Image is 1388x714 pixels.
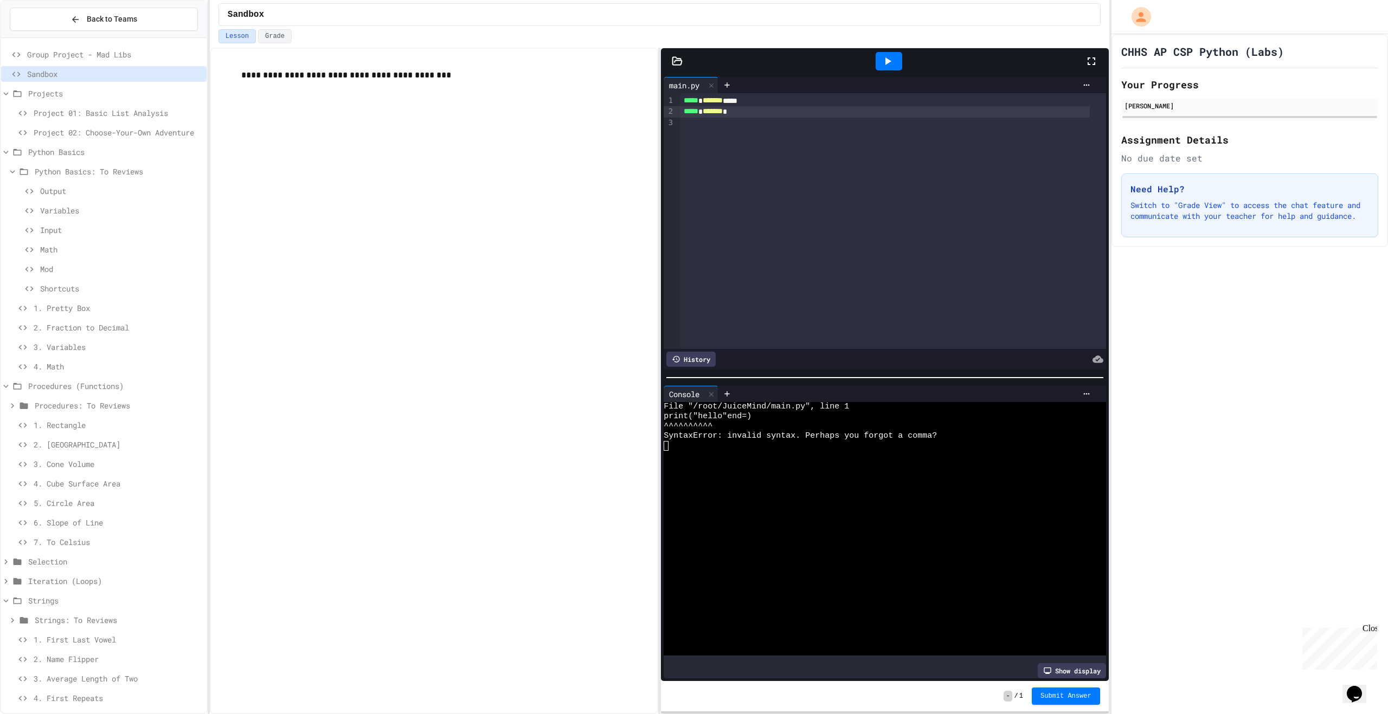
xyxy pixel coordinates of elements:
[1040,692,1091,700] span: Submit Answer
[664,106,674,117] div: 2
[34,478,202,489] span: 4. Cube Surface Area
[258,29,292,43] button: Grade
[664,388,705,400] div: Console
[664,402,849,412] span: File "/root/JuiceMind/main.py", line 1
[666,352,716,367] div: History
[1342,671,1377,703] iframe: chat widget
[34,322,202,333] span: 2. Fraction to Decimal
[1121,132,1378,147] h2: Assignment Details
[34,302,202,314] span: 1. Pretty Box
[34,634,202,645] span: 1. First Last Vowel
[1121,44,1284,59] h1: CHHS AP CSP Python (Labs)
[40,263,202,275] span: Mod
[1004,691,1012,702] span: -
[40,283,202,294] span: Shortcuts
[27,68,202,80] span: Sandbox
[34,458,202,470] span: 3. Cone Volume
[34,497,202,509] span: 5. Circle Area
[87,14,137,25] span: Back to Teams
[34,107,202,119] span: Project 01: Basic List Analysis
[34,536,202,548] span: 7. To Celsius
[4,4,75,69] div: Chat with us now!Close
[664,431,937,441] span: SyntaxError: invalid syntax. Perhaps you forgot a comma?
[35,400,202,411] span: Procedures: To Reviews
[664,77,718,93] div: main.py
[1038,663,1106,678] div: Show display
[1121,77,1378,92] h2: Your Progress
[219,29,256,43] button: Lesson
[1014,692,1018,700] span: /
[664,386,718,402] div: Console
[34,673,202,684] span: 3. Average Length of Two
[1121,152,1378,165] div: No due date set
[34,419,202,431] span: 1. Rectangle
[34,439,202,450] span: 2. [GEOGRAPHIC_DATA]
[34,653,202,665] span: 2. Name Flipper
[40,185,202,197] span: Output
[1130,183,1369,196] h3: Need Help?
[34,361,202,372] span: 4. Math
[28,380,202,392] span: Procedures (Functions)
[40,244,202,255] span: Math
[664,118,674,128] div: 3
[34,692,202,704] span: 4. First Repeats
[1019,692,1023,700] span: 1
[34,341,202,353] span: 3. Variables
[34,127,202,138] span: Project 02: Choose-Your-Own Adventure
[664,95,674,106] div: 1
[1130,200,1369,222] p: Switch to "Grade View" to access the chat feature and communicate with your teacher for help and ...
[35,166,202,177] span: Python Basics: To Reviews
[1124,101,1375,111] div: [PERSON_NAME]
[10,8,198,31] button: Back to Teams
[28,146,202,158] span: Python Basics
[1298,624,1377,670] iframe: chat widget
[1120,4,1154,29] div: My Account
[28,575,202,587] span: Iteration (Loops)
[228,8,264,21] span: Sandbox
[40,205,202,216] span: Variables
[1032,687,1100,705] button: Submit Answer
[40,224,202,236] span: Input
[28,88,202,99] span: Projects
[664,421,712,431] span: ^^^^^^^^^^
[35,614,202,626] span: Strings: To Reviews
[664,412,751,421] span: print("hello"end=)
[664,80,705,91] div: main.py
[27,49,202,60] span: Group Project - Mad Libs
[34,517,202,528] span: 6. Slope of Line
[28,556,202,567] span: Selection
[28,595,202,606] span: Strings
